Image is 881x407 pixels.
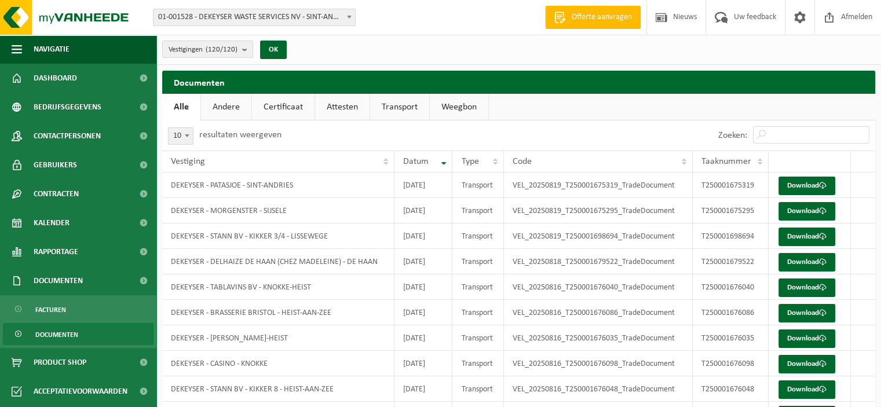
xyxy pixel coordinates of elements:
td: [DATE] [394,376,452,402]
td: VEL_20250816_T250001676086_TradeDocument [504,300,693,325]
td: [DATE] [394,249,452,274]
td: DEKEYSER - STANN BV - KIKKER 8 - HEIST-AAN-ZEE [162,376,394,402]
td: [DATE] [394,173,452,198]
td: Transport [452,351,504,376]
td: DEKEYSER - STANN BV - KIKKER 3/4 - LISSEWEGE [162,223,394,249]
a: Certificaat [252,94,315,120]
a: Documenten [3,323,153,345]
td: T250001698694 [693,223,769,249]
a: Download [778,304,835,322]
span: Type [461,157,478,166]
a: Facturen [3,298,153,320]
a: Download [778,228,835,246]
h2: Documenten [162,71,875,93]
span: Vestigingen [169,41,237,58]
a: Weegbon [430,94,488,120]
td: VEL_20250816_T250001676048_TradeDocument [504,376,693,402]
td: VEL_20250818_T250001679522_TradeDocument [504,249,693,274]
td: Transport [452,274,504,300]
a: Offerte aanvragen [545,6,641,29]
td: DEKEYSER - CASINO - KNOKKE [162,351,394,376]
td: VEL_20250816_T250001676035_TradeDocument [504,325,693,351]
span: Offerte aanvragen [569,12,635,23]
td: T250001679522 [693,249,769,274]
span: Contactpersonen [34,122,101,151]
label: resultaten weergeven [199,130,282,140]
td: T250001676040 [693,274,769,300]
td: DEKEYSER - MORGENSTER - SIJSELE [162,198,394,223]
span: 01-001528 - DEKEYSER WASTE SERVICES NV - SINT-ANDRIES [153,9,355,25]
td: T250001675319 [693,173,769,198]
span: Datum [403,157,429,166]
td: [DATE] [394,351,452,376]
td: DEKEYSER - [PERSON_NAME]-HEIST [162,325,394,351]
span: Kalender [34,208,70,237]
td: DEKEYSER - PATASJOE - SINT-ANDRIES [162,173,394,198]
label: Zoeken: [718,131,747,140]
span: Documenten [35,324,78,346]
span: Rapportage [34,237,78,266]
td: [DATE] [394,274,452,300]
a: Download [778,177,835,195]
span: Navigatie [34,35,70,64]
span: 10 [169,128,193,144]
a: Download [778,329,835,348]
td: VEL_20250819_T250001675319_TradeDocument [504,173,693,198]
td: VEL_20250819_T250001675295_TradeDocument [504,198,693,223]
span: Code [513,157,532,166]
button: Vestigingen(120/120) [162,41,253,58]
td: T250001676048 [693,376,769,402]
a: Download [778,278,835,297]
a: Download [778,253,835,272]
td: [DATE] [394,325,452,351]
td: DEKEYSER - BRASSERIE BRISTOL - HEIST-AAN-ZEE [162,300,394,325]
td: VEL_20250816_T250001676098_TradeDocument [504,351,693,376]
td: VEL_20250819_T250001698694_TradeDocument [504,223,693,249]
span: Documenten [34,266,83,295]
td: [DATE] [394,223,452,249]
a: Andere [201,94,251,120]
span: Product Shop [34,348,86,377]
a: Transport [370,94,429,120]
span: Gebruikers [34,151,77,179]
td: [DATE] [394,198,452,223]
td: Transport [452,376,504,402]
td: VEL_20250816_T250001676040_TradeDocument [504,274,693,300]
td: Transport [452,300,504,325]
button: OK [260,41,287,59]
span: Bedrijfsgegevens [34,93,101,122]
span: Dashboard [34,64,77,93]
td: T250001675295 [693,198,769,223]
td: T250001676098 [693,351,769,376]
a: Download [778,202,835,221]
a: Download [778,380,835,399]
span: Contracten [34,179,79,208]
td: Transport [452,249,504,274]
span: 10 [168,127,193,145]
td: DEKEYSER - DELHAIZE DE HAAN (CHEZ MADELEINE) - DE HAAN [162,249,394,274]
count: (120/120) [206,46,237,53]
td: T250001676086 [693,300,769,325]
td: DEKEYSER - TABLAVINS BV - KNOKKE-HEIST [162,274,394,300]
a: Attesten [315,94,370,120]
td: [DATE] [394,300,452,325]
span: Facturen [35,299,66,321]
span: Acceptatievoorwaarden [34,377,127,406]
span: Taaknummer [701,157,751,166]
a: Alle [162,94,200,120]
td: Transport [452,173,504,198]
a: Download [778,355,835,373]
td: Transport [452,198,504,223]
span: Vestiging [171,157,205,166]
td: Transport [452,325,504,351]
span: 01-001528 - DEKEYSER WASTE SERVICES NV - SINT-ANDRIES [153,9,356,26]
td: Transport [452,223,504,249]
td: T250001676035 [693,325,769,351]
